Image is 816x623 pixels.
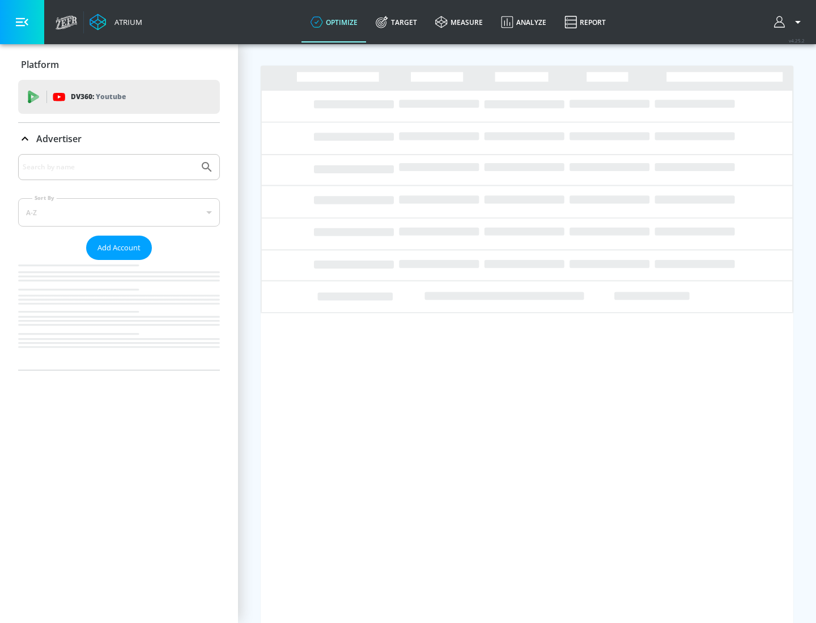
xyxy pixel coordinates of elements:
p: Youtube [96,91,126,103]
div: Platform [18,49,220,80]
div: A-Z [18,198,220,227]
button: Add Account [86,236,152,260]
div: DV360: Youtube [18,80,220,114]
nav: list of Advertiser [18,260,220,370]
a: Report [555,2,615,42]
div: Advertiser [18,154,220,370]
span: v 4.25.2 [789,37,805,44]
a: measure [426,2,492,42]
p: DV360: [71,91,126,103]
p: Platform [21,58,59,71]
a: optimize [301,2,367,42]
div: Advertiser [18,123,220,155]
a: Analyze [492,2,555,42]
a: Atrium [90,14,142,31]
p: Advertiser [36,133,82,145]
input: Search by name [23,160,194,174]
label: Sort By [32,194,57,202]
div: Atrium [110,17,142,27]
span: Add Account [97,241,141,254]
a: Target [367,2,426,42]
